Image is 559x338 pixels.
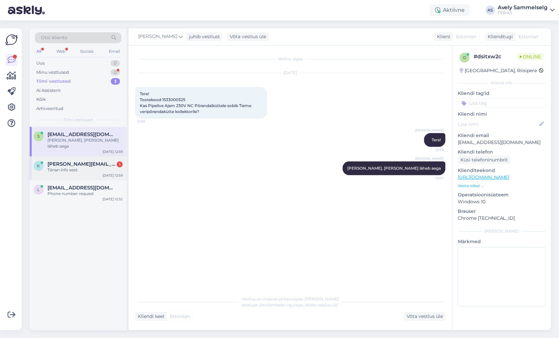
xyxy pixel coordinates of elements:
span: Tiimi vestlused [64,117,93,123]
span: Online [517,53,544,60]
span: Estonian [170,313,190,320]
span: s [38,134,40,139]
div: Phone number request [47,191,123,197]
p: Kliendi tag'id [458,90,546,97]
span: [PERSON_NAME] [138,33,177,40]
div: Vestlus algas [135,56,446,62]
input: Lisa tag [458,98,546,108]
div: Kliendi info [458,80,546,86]
div: Socials [79,47,95,56]
div: [PERSON_NAME], [PERSON_NAME] läheb aega [47,137,123,149]
div: Võta vestlus üle [227,32,269,41]
div: All [35,47,43,56]
div: Aktiivne [430,4,470,16]
span: 12:59 [419,147,444,152]
div: juhib vestlust [186,33,220,40]
input: Lisa nimi [458,121,538,128]
span: 12:58 [137,119,162,124]
div: FEB AS [498,10,548,15]
span: [PERSON_NAME], [PERSON_NAME] läheb aega [347,166,441,171]
p: Windows 10 [458,198,546,205]
span: d [463,55,466,60]
div: 0 [110,60,120,67]
div: [PERSON_NAME] [458,228,546,234]
span: L [38,187,40,192]
div: [DATE] 12:32 [103,197,123,202]
span: Tere! Tootekood 1533000325 Kas Pipelive Ajam 230V NC Põrandalküttele sobib Tieme veripõrandakütte... [140,91,252,114]
span: stanislav.tumanik@gmail.com [47,131,116,137]
div: [DATE] 12:59 [103,149,123,154]
div: # dsitxw2c [474,53,517,61]
span: Vestluse ülevõtmiseks vajutage [241,302,339,307]
a: [URL][DOMAIN_NAME] [458,174,510,180]
span: [PERSON_NAME] [415,156,444,161]
div: Arhiveeritud [36,105,63,112]
div: Tänan info eest. [47,167,123,173]
p: Chrome [TECHNICAL_ID] [458,215,546,222]
div: Tiimi vestlused [36,78,71,85]
div: [DATE] 12:59 [103,173,123,178]
p: Klienditeekond [458,167,546,174]
span: 13:00 [419,176,444,181]
div: Web [55,47,67,56]
p: Kliendi nimi [458,111,546,118]
p: Brauser [458,208,546,215]
span: karl.masing@hotmail.com [47,161,116,167]
div: [GEOGRAPHIC_DATA], Riisipere [460,67,537,74]
div: Avely Sammelselg [498,5,548,10]
div: Klient [434,33,450,40]
div: [DATE] [135,70,446,76]
a: Avely SammelselgFEB AS [498,5,555,15]
span: Tere! [432,137,441,142]
span: Lallkristel96@gmail.com [47,185,116,191]
div: AI Assistent [36,87,61,94]
span: Vestlus on määratud kasutajale [PERSON_NAME] [242,296,339,301]
div: Email [108,47,121,56]
div: Kliendi keel [135,313,164,320]
div: AS [486,6,495,15]
span: Estonian [456,33,476,40]
span: [PERSON_NAME] [415,128,444,133]
div: 3 [111,78,120,85]
div: Minu vestlused [36,69,69,76]
p: Vaata edasi ... [458,183,546,189]
span: Otsi kliente [41,34,67,41]
i: „Võtke vestlus üle” [303,302,339,307]
span: k [37,163,40,168]
div: Klienditugi [485,33,513,40]
div: Kõik [36,96,46,103]
p: Märkmed [458,238,546,245]
p: Kliendi email [458,132,546,139]
p: Kliendi telefon [458,149,546,155]
div: Uus [36,60,45,67]
div: Võta vestlus üle [404,312,446,321]
p: Operatsioonisüsteem [458,191,546,198]
p: [EMAIL_ADDRESS][DOMAIN_NAME] [458,139,546,146]
div: 1 [117,161,123,167]
img: Askly Logo [5,34,18,46]
span: Estonian [519,33,539,40]
div: Küsi telefoninumbrit [458,155,511,164]
div: 0 [110,69,120,76]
